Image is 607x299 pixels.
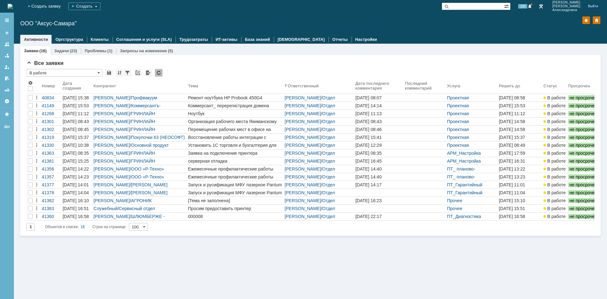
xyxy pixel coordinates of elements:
[355,95,382,100] div: [DATE] 08:07
[499,182,525,187] span: [DATE] 11:01
[567,157,600,165] a: не просрочен
[355,159,382,164] div: [DATE] 16:45
[187,141,284,149] a: Установить 1С торговля и бухгалтерия для нового сотрудника [PERSON_NAME]
[567,118,600,125] a: не просрочен
[568,151,598,156] span: не просрочен
[131,127,155,132] a: ГРИНЛАЙН
[278,37,325,42] a: [DEMOGRAPHIC_DATA]
[567,102,600,109] a: не просрочен
[188,166,282,171] div: Ежемесячные профилактические работы
[187,189,284,196] a: Запуск и русификация МФУ лазерное Pantum CM270ADN
[2,122,12,132] a: ДЫ
[447,182,484,192] a: ПТ_Гарантийный ремонт
[63,103,89,108] div: [DATE] 15:53
[498,197,542,204] a: [DATE] 15:10
[552,8,580,12] span: Александровна
[216,37,237,42] a: ИТ-активы
[42,190,60,195] div: 41378
[543,190,566,195] span: В работе
[188,111,282,116] div: Ноутбук
[499,111,525,116] span: [DATE] 11:12
[63,143,89,148] div: [DATE] 10:38
[567,165,600,173] a: не просрочен
[8,4,13,9] img: logo
[568,119,598,124] span: не просрочен
[285,111,321,116] a: [PERSON_NAME]
[447,151,481,156] a: АРМ_Настройка
[187,197,284,204] a: [Тема не заполнена]
[354,173,404,181] a: [DATE] 14:40
[61,181,92,189] a: [DATE] 14:01
[245,37,270,42] a: База знаний
[355,198,382,203] div: [DATE] 16:23
[188,159,282,164] div: серверная отладка
[42,198,60,203] div: 41382
[63,166,89,171] div: [DATE] 14:22
[124,69,131,77] div: Фильтрация...
[61,149,92,157] a: [DATE] 08:35
[42,127,60,132] div: 41302
[499,190,525,195] span: [DATE] 11:04
[42,143,60,148] div: 41330
[68,3,101,10] div: Создать
[187,126,284,133] a: Перемещение рабочих мест в офисе на [PERSON_NAME]
[542,79,567,94] th: Статус
[131,190,168,195] a: [PERSON_NAME]
[94,103,130,108] a: [PERSON_NAME]
[447,111,480,121] a: Проектная деятельность_2
[63,198,89,203] div: [DATE] 16:10
[63,174,89,179] div: [DATE] 14:23
[447,84,461,88] div: Услуга
[187,118,284,125] a: Организация рабочего места Якиманскому С.
[499,103,525,108] span: [DATE] 15:53
[499,95,525,100] span: [DATE] 08:58
[131,119,155,124] a: ГРИНЛАЙН
[61,126,92,133] a: [DATE] 08:45
[499,174,525,179] span: [DATE] 13:23
[94,103,161,113] a: Коммерсантъ-[GEOGRAPHIC_DATA]
[94,198,130,203] a: [PERSON_NAME]
[567,126,600,133] a: не просрочен
[543,151,566,156] span: В работе
[179,37,208,42] a: Трудозатраты
[94,151,130,156] a: [PERSON_NAME]
[61,110,92,117] a: [DATE] 11:12
[354,94,404,102] a: [DATE] 08:07
[355,119,382,124] div: [DATE] 08:43
[131,159,155,164] a: ГРИНЛАЙН
[543,119,566,124] span: В работе
[63,190,89,195] div: [DATE] 14:04
[2,39,12,49] a: Заявки на командах
[285,174,321,179] a: [PERSON_NAME]
[40,102,61,109] a: 41149
[537,3,545,10] a: Перейти в интерфейс администратора
[355,81,397,90] div: Дата последнего комментария
[131,111,155,116] a: ГРИНЛАЙН
[85,48,107,53] a: Проблемы
[94,143,130,148] a: [PERSON_NAME]
[144,69,152,77] div: Экспорт списка
[354,149,404,157] a: [DATE] 08:35
[499,159,525,164] span: [DATE] 16:31
[542,197,567,204] a: В работе
[187,102,284,109] a: Коммерсант_ перерегистрация домена
[63,182,89,187] div: [DATE] 14:01
[42,151,60,156] div: 41363
[498,149,542,157] a: [DATE] 17:59
[131,174,164,179] a: ООО «Р-Техно»
[498,189,542,196] a: [DATE] 11:04
[40,126,61,133] a: 41302
[552,1,580,4] span: [PERSON_NAME]
[499,166,525,171] span: [DATE] 13:22
[543,166,566,171] span: В работе
[42,135,60,140] div: 41319
[568,190,598,195] span: не просрочен
[447,95,480,105] a: Проектная деятельность_2
[499,151,525,156] span: [DATE] 17:59
[285,190,321,195] a: [PERSON_NAME]
[355,143,382,148] div: [DATE] 12:29
[285,182,321,187] a: [PERSON_NAME]
[42,159,60,164] div: 41381
[354,110,404,117] a: [DATE] 11:13
[354,102,404,109] a: [DATE] 14:14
